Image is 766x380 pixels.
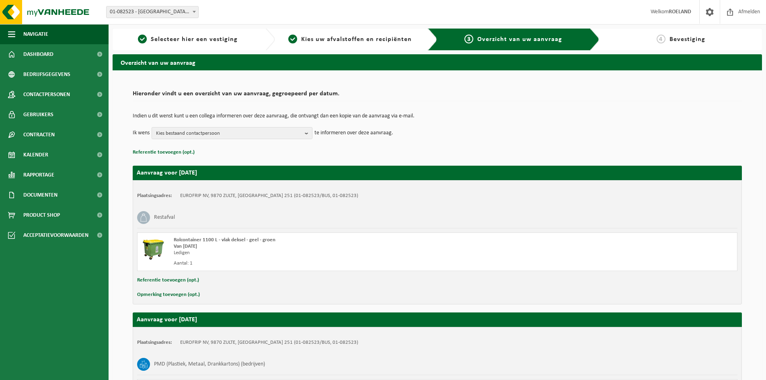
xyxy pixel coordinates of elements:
strong: Van [DATE] [174,244,197,249]
h3: Restafval [154,211,175,224]
span: Product Shop [23,205,60,225]
button: Referentie toevoegen (opt.) [133,147,195,158]
p: te informeren over deze aanvraag. [314,127,393,139]
span: 4 [657,35,665,43]
span: Rolcontainer 1100 L - vlak deksel - geel - groen [174,237,275,242]
span: Kies uw afvalstoffen en recipiënten [301,36,412,43]
span: Documenten [23,185,58,205]
span: Acceptatievoorwaarden [23,225,88,245]
span: Selecteer hier een vestiging [151,36,238,43]
span: 2 [288,35,297,43]
span: Bedrijfsgegevens [23,64,70,84]
button: Kies bestaand contactpersoon [152,127,312,139]
span: 01-082523 - EUROFRIP NV - ZULTE [106,6,199,18]
span: 3 [464,35,473,43]
span: Kies bestaand contactpersoon [156,127,302,140]
span: Gebruikers [23,105,53,125]
span: 01-082523 - EUROFRIP NV - ZULTE [107,6,198,18]
strong: Plaatsingsadres: [137,193,172,198]
button: Opmerking toevoegen (opt.) [137,290,200,300]
div: Aantal: 1 [174,260,470,267]
span: Kalender [23,145,48,165]
span: Bevestiging [669,36,705,43]
div: Ledigen [174,250,470,256]
a: 2Kies uw afvalstoffen en recipiënten [279,35,421,44]
img: WB-1100-HPE-GN-50.png [142,237,166,261]
span: Contracten [23,125,55,145]
td: EUROFRIP NV, 9870 ZULTE, [GEOGRAPHIC_DATA] 251 (01-082523/BUS, 01-082523) [180,193,358,199]
strong: Plaatsingsadres: [137,340,172,345]
h2: Overzicht van uw aanvraag [113,54,762,70]
span: 1 [138,35,147,43]
strong: Aanvraag voor [DATE] [137,316,197,323]
td: EUROFRIP NV, 9870 ZULTE, [GEOGRAPHIC_DATA] 251 (01-082523/BUS, 01-082523) [180,339,358,346]
span: Dashboard [23,44,53,64]
a: 1Selecteer hier een vestiging [117,35,259,44]
p: Indien u dit wenst kunt u een collega informeren over deze aanvraag, die ontvangt dan een kopie v... [133,113,742,119]
strong: ROELAND [669,9,691,15]
span: Contactpersonen [23,84,70,105]
h3: PMD (Plastiek, Metaal, Drankkartons) (bedrijven) [154,358,265,371]
p: Ik wens [133,127,150,139]
span: Rapportage [23,165,54,185]
strong: Aanvraag voor [DATE] [137,170,197,176]
button: Referentie toevoegen (opt.) [137,275,199,286]
span: Navigatie [23,24,48,44]
span: Overzicht van uw aanvraag [477,36,562,43]
h2: Hieronder vindt u een overzicht van uw aanvraag, gegroepeerd per datum. [133,90,742,101]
